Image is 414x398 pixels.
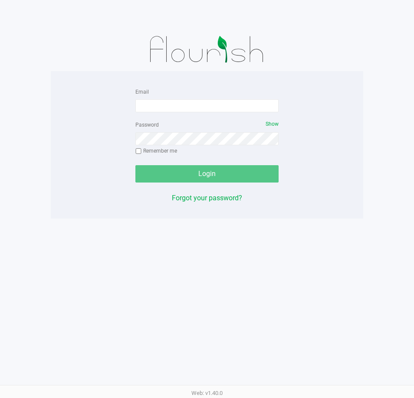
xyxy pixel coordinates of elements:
[135,88,149,96] label: Email
[191,390,223,396] span: Web: v1.40.0
[266,121,279,127] span: Show
[135,148,141,154] input: Remember me
[135,121,159,129] label: Password
[135,147,177,155] label: Remember me
[172,193,242,203] button: Forgot your password?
